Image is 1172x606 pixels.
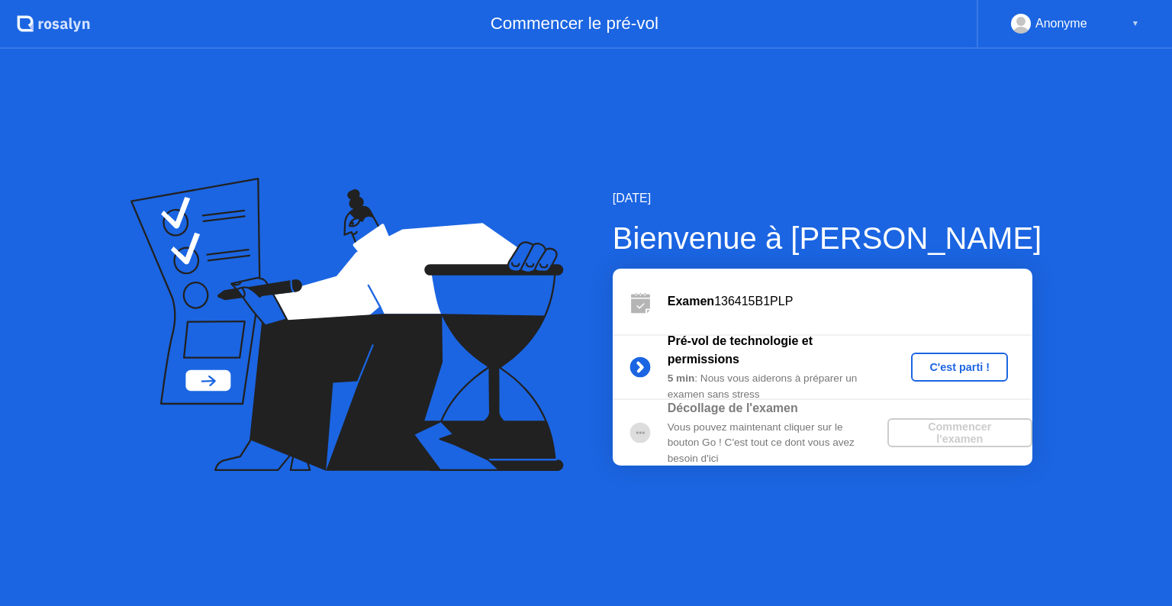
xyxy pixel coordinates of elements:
[668,334,813,366] b: Pré-vol de technologie et permissions
[668,420,887,466] div: Vous pouvez maintenant cliquer sur le bouton Go ! C'est tout ce dont vous avez besoin d'ici
[668,292,1032,311] div: 136415B1PLP
[668,371,887,402] div: : Nous vous aiderons à préparer un examen sans stress
[893,421,1026,445] div: Commencer l'examen
[668,295,714,308] b: Examen
[887,418,1032,447] button: Commencer l'examen
[1035,14,1087,34] div: Anonyme
[1132,14,1139,34] div: ▼
[917,361,1002,373] div: C'est parti !
[613,189,1042,208] div: [DATE]
[613,215,1042,261] div: Bienvenue à [PERSON_NAME]
[911,353,1008,382] button: C'est parti !
[668,401,798,414] b: Décollage de l'examen
[668,372,695,384] b: 5 min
